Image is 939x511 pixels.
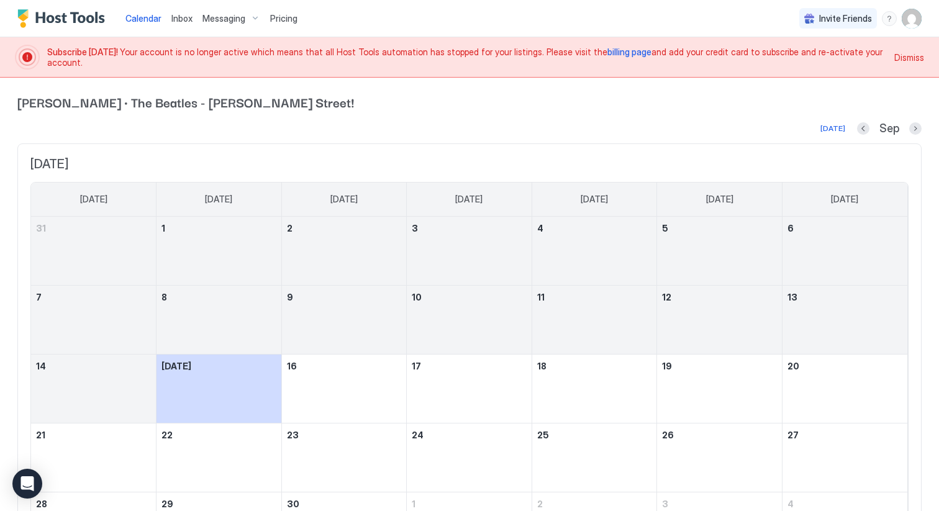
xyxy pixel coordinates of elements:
[882,11,897,26] div: menu
[532,423,657,492] td: September 25, 2025
[171,12,193,25] a: Inbox
[412,292,422,302] span: 10
[407,423,532,492] td: September 24, 2025
[537,361,547,371] span: 18
[782,217,907,240] a: September 6, 2025
[161,499,173,509] span: 29
[161,223,165,233] span: 1
[171,13,193,24] span: Inbox
[125,12,161,25] a: Calendar
[532,285,657,354] td: September 11, 2025
[205,194,232,205] span: [DATE]
[17,9,111,28] a: Host Tools Logo
[281,285,407,354] td: September 9, 2025
[156,355,281,378] a: September 15, 2025
[407,217,532,286] td: September 3, 2025
[879,122,899,136] span: Sep
[31,423,156,446] a: September 21, 2025
[31,286,156,309] a: September 7, 2025
[407,355,532,378] a: September 17, 2025
[287,292,293,302] span: 9
[161,361,191,371] span: [DATE]
[443,183,495,216] a: Wednesday
[537,223,543,233] span: 4
[787,430,799,440] span: 27
[657,217,782,286] td: September 5, 2025
[532,217,657,240] a: September 4, 2025
[894,51,924,64] div: Dismiss
[407,423,532,446] a: September 24, 2025
[857,122,869,135] button: Previous month
[657,423,782,446] a: September 26, 2025
[287,430,299,440] span: 23
[156,423,281,446] a: September 22, 2025
[36,223,46,233] span: 31
[412,361,421,371] span: 17
[281,354,407,423] td: September 16, 2025
[125,13,161,24] span: Calendar
[412,430,424,440] span: 24
[31,423,156,492] td: September 21, 2025
[782,423,907,492] td: September 27, 2025
[819,121,847,136] button: [DATE]
[407,285,532,354] td: September 10, 2025
[287,223,293,233] span: 2
[532,354,657,423] td: September 18, 2025
[193,183,245,216] a: Monday
[782,355,907,378] a: September 20, 2025
[657,286,782,309] a: September 12, 2025
[782,217,907,286] td: September 6, 2025
[902,9,922,29] div: User profile
[782,354,907,423] td: September 20, 2025
[330,194,358,205] span: [DATE]
[156,217,282,286] td: September 1, 2025
[607,47,651,57] a: billing page
[36,430,45,440] span: 21
[787,223,794,233] span: 6
[282,217,407,240] a: September 2, 2025
[455,194,483,205] span: [DATE]
[662,292,671,302] span: 12
[662,499,668,509] span: 3
[407,217,532,240] a: September 3, 2025
[537,292,545,302] span: 11
[318,183,370,216] a: Tuesday
[282,355,407,378] a: September 16, 2025
[537,499,543,509] span: 2
[568,183,620,216] a: Thursday
[47,47,120,57] span: Subscribe [DATE]!
[412,499,415,509] span: 1
[282,286,407,309] a: September 9, 2025
[407,286,532,309] a: September 10, 2025
[782,423,907,446] a: September 27, 2025
[80,194,107,205] span: [DATE]
[281,217,407,286] td: September 2, 2025
[31,285,156,354] td: September 7, 2025
[12,469,42,499] div: Open Intercom Messenger
[532,355,657,378] a: September 18, 2025
[202,13,245,24] span: Messaging
[47,47,887,68] span: Your account is no longer active which means that all Host Tools automation has stopped for your ...
[31,354,156,423] td: September 14, 2025
[694,183,746,216] a: Friday
[787,361,799,371] span: 20
[407,354,532,423] td: September 17, 2025
[156,285,282,354] td: September 8, 2025
[819,13,872,24] span: Invite Friends
[581,194,608,205] span: [DATE]
[537,430,549,440] span: 25
[657,355,782,378] a: September 19, 2025
[657,354,782,423] td: September 19, 2025
[782,285,907,354] td: September 13, 2025
[161,430,173,440] span: 22
[282,423,407,446] a: September 23, 2025
[68,183,120,216] a: Sunday
[532,217,657,286] td: September 4, 2025
[17,93,922,111] span: [PERSON_NAME] · The Beatles - [PERSON_NAME] Street!
[31,355,156,378] a: September 14, 2025
[36,361,46,371] span: 14
[270,13,297,24] span: Pricing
